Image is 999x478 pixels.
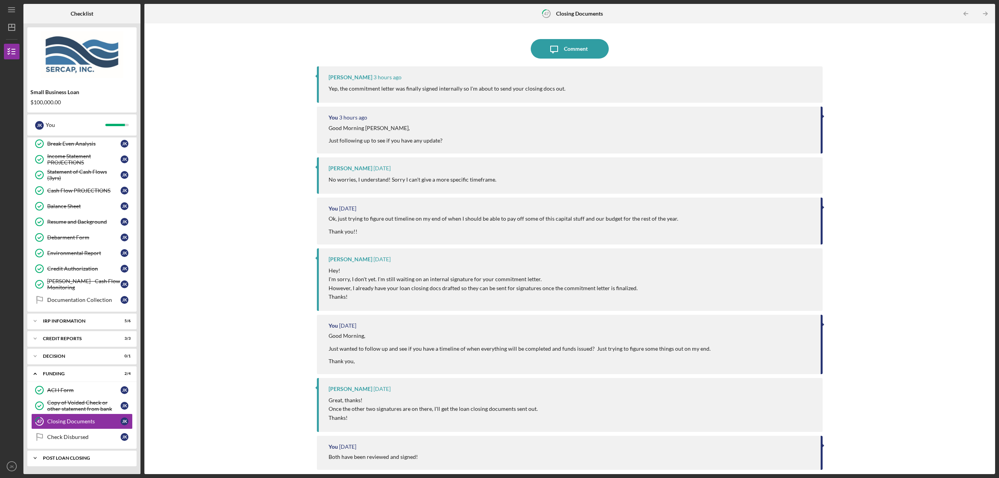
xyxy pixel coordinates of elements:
div: Documentation Collection [47,297,121,303]
time: 2025-09-29 15:22 [339,114,367,121]
tspan: 47 [37,419,42,424]
div: Debarment Form [47,234,121,241]
p: Thanks! [329,293,638,301]
div: credit reports [43,336,111,341]
div: Resume and Background [47,219,121,225]
div: J K [121,433,128,441]
a: Income Statement PROJECTIONSJK [31,152,133,167]
time: 2025-09-24 13:07 [373,165,391,171]
div: [PERSON_NAME] [329,256,372,262]
time: 2025-09-23 15:28 [339,323,356,329]
div: J K [121,296,128,304]
button: JK [4,458,20,474]
div: ACH Form [47,387,121,393]
div: J K [121,249,128,257]
div: You [46,118,105,132]
div: Good Morning [PERSON_NAME], Just following up to see if you have any update? [329,125,443,144]
a: ACH FormJK [31,382,133,398]
div: $100,000.00 [30,99,133,105]
div: Statement of Cash Flows (3yrs) [47,169,121,181]
p: However, I already have your loan closing docs drafted so they can be sent for signatures once th... [329,284,638,293]
div: You [329,205,338,212]
time: 2025-09-18 17:40 [373,386,391,392]
a: [PERSON_NAME] - Cash Flow MonitoringJK [31,276,133,292]
div: [PERSON_NAME] [329,165,372,171]
div: You [329,444,338,450]
a: Documentation CollectionJK [31,292,133,308]
div: J K [121,402,128,410]
div: Comment [564,39,588,59]
div: J K [121,386,128,394]
div: Ok, just trying to figure out timeline on my end of when I should be able to pay off some of this... [329,216,681,234]
a: Credit AuthorizationJK [31,261,133,276]
div: [PERSON_NAME] [329,74,372,80]
div: Environmental Report [47,250,121,256]
div: J K [121,280,128,288]
time: 2025-09-18 17:24 [339,444,356,450]
div: J K [121,155,128,163]
a: Resume and BackgroundJK [31,214,133,230]
div: J K [121,234,128,241]
text: JK [9,464,14,469]
time: 2025-09-24 11:36 [339,205,356,212]
div: You [329,114,338,121]
div: Check Disbursed [47,434,121,440]
div: J K [35,121,44,130]
div: J K [121,265,128,273]
div: J K [121,187,128,194]
div: POST LOAN CLOSING [43,456,127,460]
div: [PERSON_NAME] [329,386,372,392]
div: J K [121,218,128,226]
div: Funding [43,371,111,376]
div: 0 / 1 [117,354,131,358]
div: Both have been reviewed and signed! [329,454,418,460]
tspan: 47 [544,11,549,16]
div: Copy of Voided Check or other statement from bank [47,400,121,412]
div: [PERSON_NAME] - Cash Flow Monitoring [47,278,121,291]
a: Debarment FormJK [31,230,133,245]
div: J K [121,171,128,179]
div: Credit Authorization [47,266,121,272]
div: 5 / 6 [117,319,131,323]
div: Break Even Analysis [47,141,121,147]
button: Comment [531,39,609,59]
p: I'm sorry, I don't yet. I'm still waiting on an internal signature for your commitment letter. [329,275,638,284]
a: Copy of Voided Check or other statement from bankJK [31,398,133,414]
b: Checklist [71,11,93,17]
p: No worries, I understand! Sorry I can't give a more specific timeframe. [329,175,496,184]
div: IRP Information [43,319,111,323]
time: 2025-09-29 15:29 [373,74,402,80]
div: Income Statement PROJECTIONS [47,153,121,166]
a: Break Even AnalysisJK [31,136,133,152]
div: J K [121,202,128,210]
div: Balance Sheet [47,203,121,209]
div: 2 / 4 [117,371,131,376]
time: 2025-09-23 17:24 [373,256,391,262]
div: J K [121,417,128,425]
p: Hey! [329,266,638,275]
p: Once the other two signatures are on there, I'll get the loan closing documents sent out. [329,405,538,413]
div: Decision [43,354,111,358]
a: 47Closing DocumentsJK [31,414,133,429]
a: Environmental ReportJK [31,245,133,261]
div: J K [121,140,128,148]
p: Yep, the commitment letter was finally signed internally so I'm about to send your closing docs out. [329,84,565,93]
div: Good Morning, Just wanted to follow up and see if you have a timeline of when everything will be ... [329,333,711,364]
div: You [329,323,338,329]
div: Small Business Loan [30,89,133,95]
a: Check DisbursedJK [31,429,133,445]
img: Product logo [27,31,137,78]
p: Great, thanks! [329,396,538,405]
a: Cash Flow PROJECTIONSJK [31,183,133,198]
b: Closing Documents [556,11,603,17]
div: Cash Flow PROJECTIONS [47,187,121,194]
a: Statement of Cash Flows (3yrs)JK [31,167,133,183]
a: Balance SheetJK [31,198,133,214]
p: Thanks! [329,414,538,422]
div: 3 / 3 [117,336,131,341]
div: Closing Documents [47,418,121,424]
